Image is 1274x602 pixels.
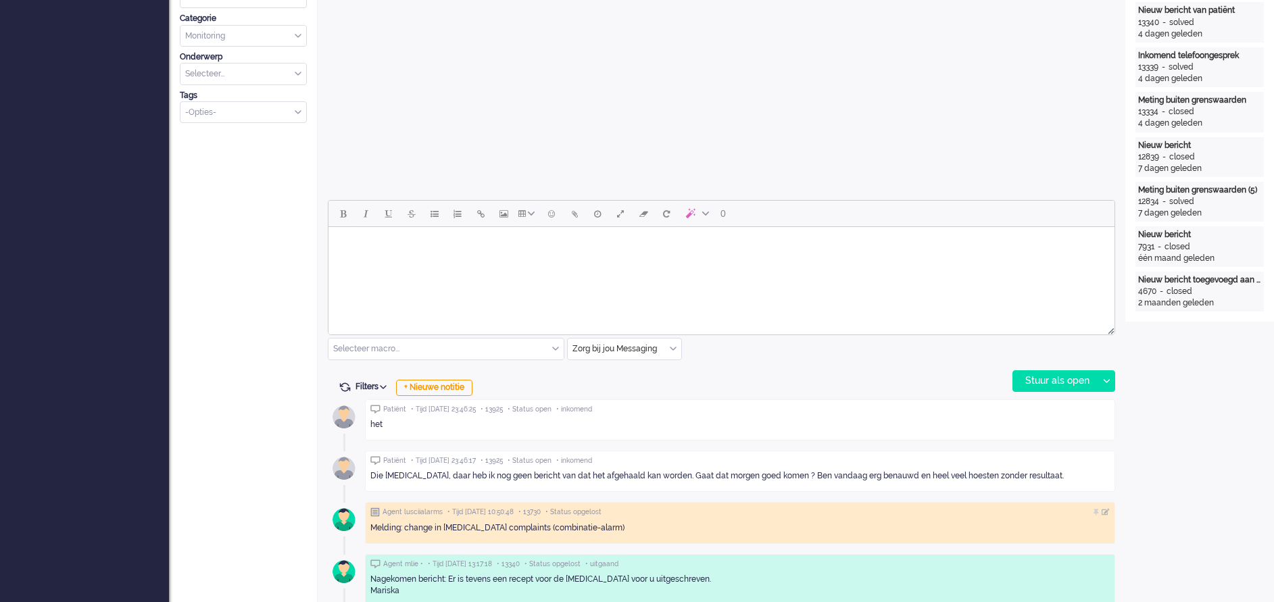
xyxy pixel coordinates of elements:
div: 13334 [1138,106,1158,118]
span: • Status open [508,456,552,466]
img: avatar [327,400,361,434]
img: ic_note_grey.svg [370,507,380,517]
div: - [1159,17,1169,28]
div: closed [1169,106,1194,118]
span: • Status opgelost [524,559,581,569]
button: Italic [354,202,377,225]
span: 0 [720,208,726,219]
div: closed [1165,241,1190,253]
button: Bullet list [423,202,446,225]
div: Stuur als open [1013,371,1098,391]
div: 2 maanden geleden [1138,297,1261,309]
img: ic_chat_grey.svg [370,559,381,568]
img: avatar [327,451,361,485]
span: Patiënt [383,456,406,466]
button: Add attachment [563,202,586,225]
div: Onderwerp [180,51,307,63]
button: Emoticons [540,202,563,225]
div: Select Tags [180,101,307,124]
div: 7 dagen geleden [1138,163,1261,174]
span: • 13925 [481,456,503,466]
span: • Status open [508,405,552,414]
button: Underline [377,202,400,225]
div: 13340 [1138,17,1159,28]
img: avatar [327,503,361,536]
div: Tags [180,90,307,101]
div: closed [1169,151,1195,163]
button: Table [515,202,540,225]
button: Fullscreen [609,202,632,225]
button: Numbered list [446,202,469,225]
span: • inkomend [556,405,592,414]
span: Agent mlie • [383,559,423,569]
div: - [1158,61,1169,73]
div: 4670 [1138,286,1156,297]
div: Meting buiten grenswaarden [1138,95,1261,106]
button: 0 [714,202,732,225]
button: AI [678,202,714,225]
div: Inkomend telefoongesprek [1138,50,1261,61]
span: • 13340 [497,559,520,569]
div: 7 dagen geleden [1138,207,1261,219]
div: 4 dagen geleden [1138,28,1261,40]
div: solved [1169,17,1194,28]
span: • uitgaand [585,559,618,569]
div: + Nieuwe notitie [396,380,472,396]
div: 12834 [1138,196,1159,207]
span: • 13925 [481,405,503,414]
button: Strikethrough [400,202,423,225]
div: - [1154,241,1165,253]
div: Melding: change in [MEDICAL_DATA] complaints (combinatie-alarm) [370,522,1110,534]
div: Nieuw bericht van patiënt [1138,5,1261,16]
span: • 13730 [518,507,541,517]
img: avatar [327,555,361,588]
div: - [1159,151,1169,163]
div: het [370,419,1110,430]
div: Die [MEDICAL_DATA], daar heb ik nog geen bericht van dat het afgehaald kan worden. Gaat dat morge... [370,470,1110,482]
div: Categorie [180,13,307,24]
div: - [1159,196,1169,207]
div: - [1156,286,1167,297]
button: Clear formatting [632,202,655,225]
div: solved [1169,61,1194,73]
img: ic_chat_grey.svg [370,456,381,465]
span: • Tijd [DATE] 23:46:17 [411,456,476,466]
div: - [1158,106,1169,118]
span: • Status opgelost [545,507,602,517]
div: Nieuw bericht [1138,140,1261,151]
div: één maand geleden [1138,253,1261,264]
div: 7931 [1138,241,1154,253]
button: Bold [331,202,354,225]
span: Patiënt [383,405,406,414]
iframe: Rich Text Area [328,227,1114,322]
button: Delay message [586,202,609,225]
span: • Tijd [DATE] 10:50:48 [447,507,514,517]
span: Filters [356,382,391,391]
img: ic_chat_grey.svg [370,405,381,413]
span: • Tijd [DATE] 23:46:25 [411,405,476,414]
span: • inkomend [556,456,592,466]
div: Resize [1103,322,1114,334]
div: 4 dagen geleden [1138,118,1261,129]
div: Nieuw bericht toegevoegd aan gesprek [1138,274,1261,286]
button: Insert/edit image [492,202,515,225]
div: Nieuw bericht [1138,229,1261,241]
div: Nagekomen bericht: Er is tevens een recept voor de [MEDICAL_DATA] voor u uitgeschreven. Mariska [370,574,1110,597]
div: solved [1169,196,1194,207]
div: 4 dagen geleden [1138,73,1261,84]
div: 13339 [1138,61,1158,73]
div: closed [1167,286,1192,297]
div: Meting buiten grenswaarden (5) [1138,184,1261,196]
span: Agent lusciialarms [383,507,443,517]
div: 12839 [1138,151,1159,163]
span: • Tijd [DATE] 13:17:18 [428,559,492,569]
button: Reset content [655,202,678,225]
button: Insert/edit link [469,202,492,225]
